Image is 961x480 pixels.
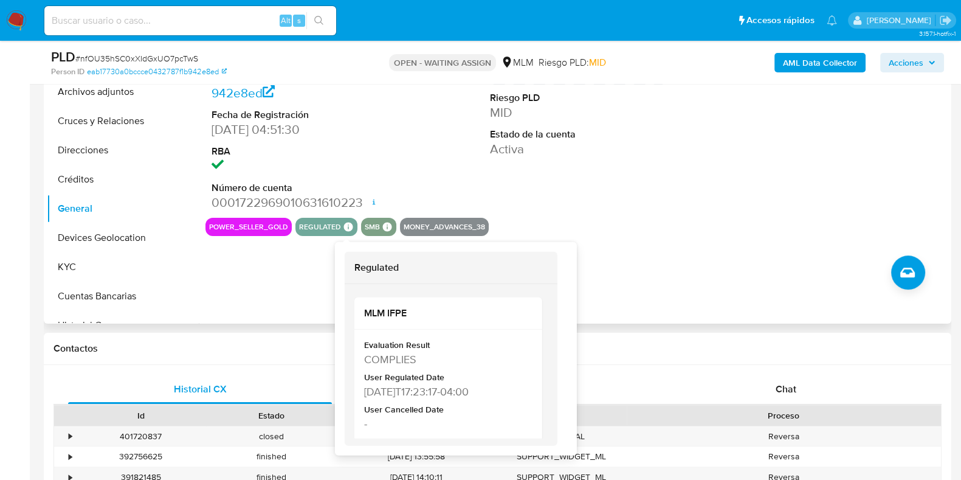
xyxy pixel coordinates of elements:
a: eab17730a0bccce0432787f1b942e8ed [87,66,227,77]
button: Acciones [880,53,944,72]
dt: Número de cuenta [212,181,385,195]
div: User Regulated Date [364,372,530,384]
div: Reversa [627,426,941,447]
div: 401720837 [75,426,206,447]
button: Historial Casos [47,311,199,340]
div: Cancelled Regulation [364,436,530,448]
span: s [297,15,301,26]
dd: [DATE] 04:51:30 [212,121,385,138]
dt: Estado de la cuenta [490,128,664,141]
div: • [69,431,72,442]
button: Cuentas Bancarias [47,282,199,311]
button: power_seller_gold [209,224,288,229]
button: AML Data Collector [774,53,866,72]
dt: Fecha de Registración [212,108,385,122]
div: 392756625 [75,447,206,467]
a: Salir [939,14,952,27]
dt: RBA [212,145,385,158]
div: Estado [215,409,328,422]
h2: MLM IFPE [364,307,532,319]
h1: Contactos [53,343,942,355]
div: MLM [501,56,534,69]
span: 3.157.1-hotfix-1 [918,29,955,38]
button: Devices Geolocation [47,223,199,252]
div: - [364,416,530,431]
span: Accesos rápidos [746,14,815,27]
span: Chat [776,382,796,396]
b: PLD [51,47,75,66]
div: COMPLIES [364,352,530,367]
p: carlos.soto@mercadolibre.com.mx [866,15,935,26]
button: search-icon [306,12,331,29]
div: SUPPORT_WIDGET_ML [496,447,627,467]
span: Historial CX [174,382,227,396]
input: Buscar usuario o caso... [44,13,336,29]
div: closed [206,426,337,447]
div: • [69,451,72,462]
div: 2022-06-08T17:23:17-04:00 [364,383,530,398]
button: money_advances_38 [404,224,485,229]
p: OPEN - WAITING ASSIGN [389,54,496,71]
span: Alt [281,15,291,26]
div: Proceso [635,409,932,422]
dt: Riesgo PLD [490,91,664,105]
dd: 0001722969010631610223 [212,194,385,211]
div: Id [84,409,198,422]
div: [DATE] 13:55:58 [337,447,496,467]
span: MID [589,55,606,69]
dd: Activa [490,141,664,158]
button: regulated [299,224,341,229]
b: Person ID [51,66,84,77]
span: # nfOU35hSC0xXIdGxUO7pcTwS [75,52,198,64]
button: Direcciones [47,136,199,165]
div: User Cancelled Date [364,404,530,416]
dd: MID [490,104,664,121]
button: Archivos adjuntos [47,77,199,106]
a: Notificaciones [827,15,837,26]
b: AML Data Collector [783,53,857,72]
span: Riesgo PLD: [539,56,606,69]
button: smb [365,224,380,229]
button: Cruces y Relaciones [47,106,199,136]
div: Evaluation Result [364,339,530,352]
div: finished [206,447,337,467]
button: General [47,194,199,223]
div: Reversa [627,447,941,467]
a: eab17730a0bccce0432787f1b942e8ed [212,67,379,102]
button: KYC [47,252,199,282]
span: Acciones [889,53,923,72]
button: Créditos [47,165,199,194]
h2: Regulated [354,262,548,274]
